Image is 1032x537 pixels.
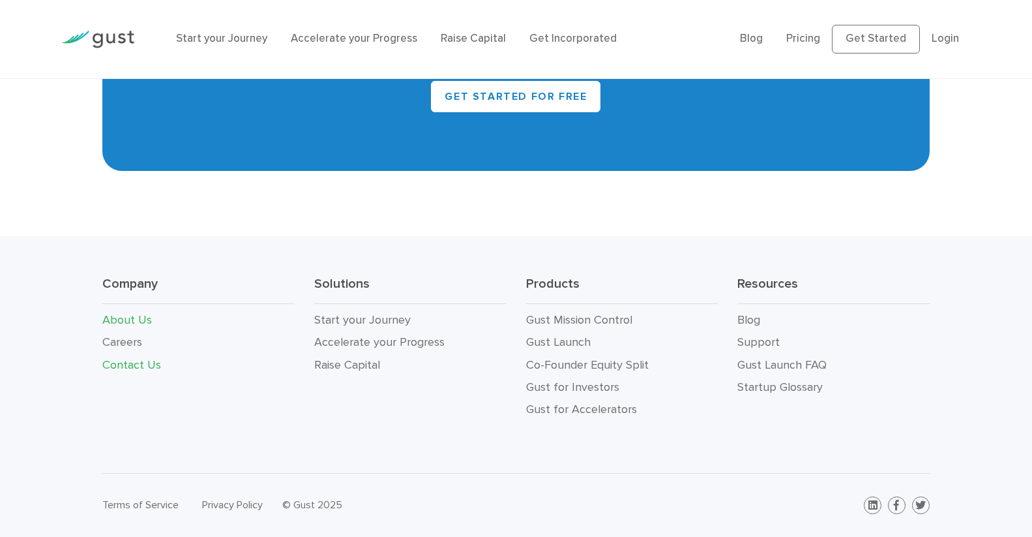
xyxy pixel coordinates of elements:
a: Co-Founder Equity Split [526,358,649,372]
a: Blog [737,313,760,327]
a: Support [737,335,780,349]
a: Blog [740,32,763,45]
a: Raise Capital [314,358,380,372]
a: Get Started for Free [431,81,600,112]
a: Gust Launch [526,335,591,349]
a: About Us [102,313,152,327]
a: Pricing [786,32,820,45]
a: Start your Journey [314,313,411,327]
a: Accelerate your Progress [314,335,445,349]
a: Raise Capital [441,32,506,45]
h3: Company [102,275,295,305]
img: Gust Logo [61,31,134,48]
a: Gust Mission Control [526,313,632,327]
a: Gust for Accelerators [526,403,637,416]
a: Terms of Service [102,499,179,511]
a: Careers [102,335,142,349]
a: Gust Launch FAQ [737,358,827,372]
a: Privacy Policy [202,499,263,511]
a: Start your Journey [176,32,267,45]
div: © Gust 2025 [282,496,506,514]
h3: Solutions [314,275,507,305]
a: Get Started [832,25,920,54]
h3: Products [526,275,718,305]
a: Gust for Investors [526,380,619,394]
a: Startup Glossary [737,380,823,394]
a: Get Incorporated [529,32,617,45]
a: Login [932,32,959,45]
h3: Resources [737,275,930,305]
a: Contact Us [102,358,161,372]
a: Accelerate your Progress [291,32,417,45]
